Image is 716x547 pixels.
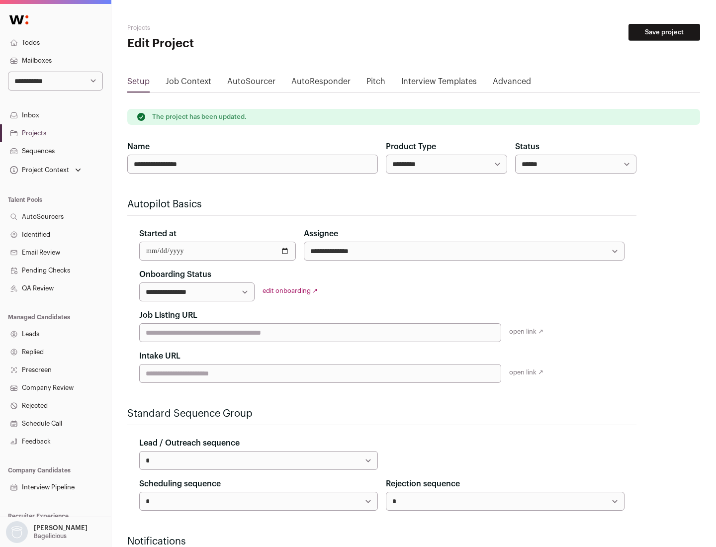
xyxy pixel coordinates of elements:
a: Setup [127,76,150,91]
label: Product Type [386,141,436,153]
label: Intake URL [139,350,180,362]
a: AutoResponder [291,76,351,91]
label: Lead / Outreach sequence [139,437,240,449]
label: Started at [139,228,177,240]
label: Rejection sequence [386,478,460,490]
label: Scheduling sequence [139,478,221,490]
h2: Autopilot Basics [127,197,636,211]
img: Wellfound [4,10,34,30]
h2: Standard Sequence Group [127,407,636,421]
button: Save project [628,24,700,41]
label: Job Listing URL [139,309,197,321]
a: Interview Templates [401,76,477,91]
button: Open dropdown [8,163,83,177]
p: Bagelicious [34,532,67,540]
label: Assignee [304,228,338,240]
h2: Projects [127,24,318,32]
a: AutoSourcer [227,76,275,91]
p: The project has been updated. [152,113,247,121]
a: Job Context [166,76,211,91]
p: [PERSON_NAME] [34,524,88,532]
button: Open dropdown [4,521,89,543]
a: Advanced [493,76,531,91]
h1: Edit Project [127,36,318,52]
a: edit onboarding ↗ [263,287,318,294]
img: nopic.png [6,521,28,543]
label: Onboarding Status [139,269,211,280]
a: Pitch [366,76,385,91]
label: Status [515,141,539,153]
div: Project Context [8,166,69,174]
label: Name [127,141,150,153]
